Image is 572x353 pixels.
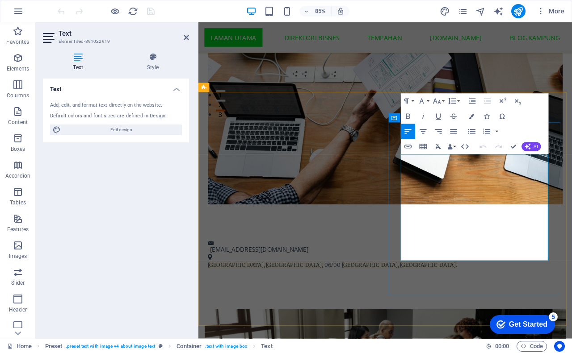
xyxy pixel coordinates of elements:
[480,94,494,109] button: Decrease Indent
[50,112,182,120] div: Default colors and font sizes are defined in Design.
[261,341,272,352] span: Click to select. Double-click to edit
[401,94,415,109] button: Paragraph Format
[475,6,486,17] i: Navigator
[50,125,182,135] button: Edit design
[517,341,547,352] button: Code
[11,279,25,287] p: Slider
[7,92,29,99] p: Columns
[10,199,26,206] p: Tables
[446,139,457,154] button: Data Bindings
[465,94,479,109] button: Increase Indent
[431,139,446,154] button: Clear Formatting
[431,124,446,139] button: Align Right
[534,145,538,149] span: AI
[59,29,189,37] h2: Text
[21,91,32,93] button: 2
[7,65,29,72] p: Elements
[495,109,509,124] button: Special Characters
[45,341,273,352] nav: breadcrumb
[43,79,189,95] h4: Text
[446,94,461,109] button: Line Height
[416,139,430,154] button: Insert Table
[458,6,468,17] i: Pages (Ctrl+Alt+S)
[554,341,565,352] button: Usercentrics
[511,4,526,18] button: publish
[148,282,167,290] span: 06700
[440,6,450,17] i: Design (Ctrl+Alt+Y)
[493,6,504,17] button: text_generator
[59,37,171,46] h3: Element #ed-891022919
[66,341,155,352] span: . preset-text-with-image-v4-about-image-text
[21,103,32,105] button: 3
[336,7,345,15] i: On resize automatically adjust zoom level to fit chosen device.
[479,124,494,139] button: Ordered List
[495,94,509,109] button: Superscript
[21,80,32,82] button: 1
[416,109,430,124] button: Italic (Ctrl+I)
[117,53,189,71] h4: Style
[128,6,138,17] i: Reload page
[495,341,509,352] span: 00 00
[50,102,182,109] div: Add, edit, and format text directly on the website.
[536,7,564,16] span: More
[109,6,120,17] button: Click here to leave preview mode and continue editing
[522,142,541,151] button: AI
[401,109,415,124] button: Bold (Ctrl+B)
[513,6,523,17] i: Publish
[43,53,117,71] h4: Text
[159,344,163,349] i: This element is a customizable preset
[440,6,450,17] button: design
[9,306,27,313] p: Header
[6,38,29,46] p: Favorites
[11,145,25,153] p: Boxes
[169,282,304,290] span: [GEOGRAPHIC_DATA], [GEOGRAPHIC_DATA].
[431,94,446,109] button: Font Size
[7,341,32,352] a: Click to cancel selection. Double-click to open Pages
[401,124,415,139] button: Align Left
[63,125,179,135] span: Edit design
[5,172,30,179] p: Accordion
[431,109,446,124] button: Underline (Ctrl+U)
[446,109,461,124] button: Strikethrough
[300,6,332,17] button: 85%
[521,341,543,352] span: Code
[205,341,247,352] span: . text-with-image-box
[479,109,494,124] button: Icons
[494,124,500,139] button: Ordered List
[8,119,28,126] p: Content
[9,253,27,260] p: Images
[464,124,479,139] button: Unordered List
[475,6,486,17] button: navigator
[45,341,63,352] span: Click to select. Double-click to edit
[177,341,202,352] span: Click to select. Double-click to edit
[510,94,525,109] button: Subscript
[66,2,75,11] div: 5
[493,6,504,17] i: AI Writer
[458,6,468,17] button: pages
[416,124,430,139] button: Align Center
[458,139,472,154] button: HTML
[7,4,72,23] div: Get Started 5 items remaining, 0% complete
[401,139,415,154] button: Insert Link
[14,262,130,272] a: [EMAIL_ADDRESS][DOMAIN_NAME]
[11,282,147,290] span: [GEOGRAPHIC_DATA], [GEOGRAPHIC_DATA],
[476,139,490,154] button: Undo (Ctrl+Z)
[533,4,568,18] button: More
[506,139,521,154] button: Confirm (Ctrl+⏎)
[464,109,479,124] button: Colors
[446,124,461,139] button: Align Justify
[501,343,503,349] span: :
[491,139,505,154] button: Redo (Ctrl+Shift+Z)
[7,226,29,233] p: Features
[416,94,430,109] button: Font Family
[26,10,65,18] div: Get Started
[127,6,138,17] button: reload
[486,341,509,352] h6: Session time
[313,6,328,17] h6: 85%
